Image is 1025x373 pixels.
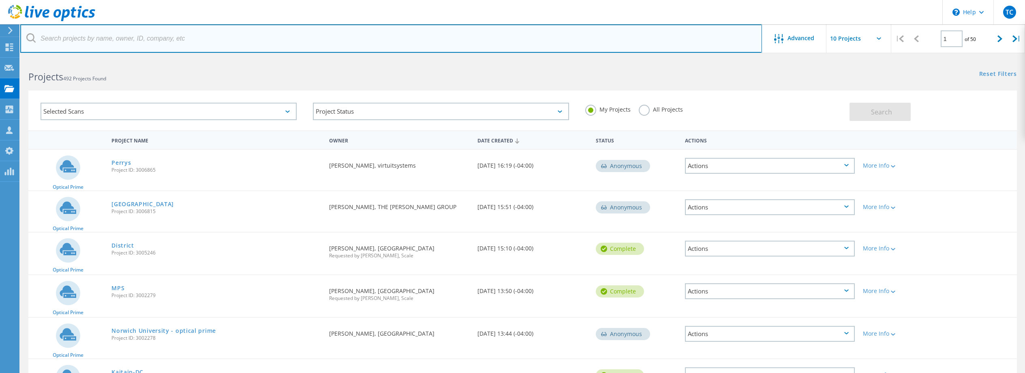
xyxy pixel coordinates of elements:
[53,267,83,272] span: Optical Prime
[596,201,650,213] div: Anonymous
[596,285,644,298] div: Complete
[863,331,934,336] div: More Info
[111,243,134,248] a: District
[1006,9,1013,15] span: TC
[596,243,644,255] div: Complete
[111,201,174,207] a: [GEOGRAPHIC_DATA]
[111,285,124,291] a: MPS
[8,17,95,23] a: Live Optics Dashboard
[850,103,911,121] button: Search
[473,191,592,218] div: [DATE] 15:51 (-04:00)
[681,132,859,147] div: Actions
[111,336,321,341] span: Project ID: 3002278
[473,132,592,148] div: Date Created
[329,253,469,258] span: Requested by [PERSON_NAME], Scale
[325,275,473,309] div: [PERSON_NAME], [GEOGRAPHIC_DATA]
[107,132,325,147] div: Project Name
[325,132,473,147] div: Owner
[20,24,762,53] input: Search projects by name, owner, ID, company, etc
[1008,24,1025,53] div: |
[325,233,473,266] div: [PERSON_NAME], [GEOGRAPHIC_DATA]
[325,150,473,177] div: [PERSON_NAME], virtuitsystems
[63,75,106,82] span: 492 Projects Found
[639,105,683,112] label: All Projects
[685,199,855,215] div: Actions
[585,105,631,112] label: My Projects
[965,36,976,43] span: of 50
[685,158,855,174] div: Actions
[685,283,855,299] div: Actions
[952,9,960,16] svg: \n
[863,204,934,210] div: More Info
[325,318,473,345] div: [PERSON_NAME], [GEOGRAPHIC_DATA]
[685,241,855,257] div: Actions
[891,24,908,53] div: |
[53,353,83,358] span: Optical Prime
[863,163,934,168] div: More Info
[53,185,83,190] span: Optical Prime
[111,209,321,214] span: Project ID: 3006815
[329,296,469,301] span: Requested by [PERSON_NAME], Scale
[41,103,297,120] div: Selected Scans
[325,191,473,218] div: [PERSON_NAME], THE [PERSON_NAME] GROUP
[979,71,1017,78] a: Reset Filters
[53,310,83,315] span: Optical Prime
[111,328,216,334] a: Norwich University - optical prime
[53,226,83,231] span: Optical Prime
[111,168,321,172] span: Project ID: 3006865
[473,318,592,345] div: [DATE] 13:44 (-04:00)
[592,132,681,147] div: Status
[787,35,814,41] span: Advanced
[863,246,934,251] div: More Info
[863,288,934,294] div: More Info
[473,150,592,177] div: [DATE] 16:19 (-04:00)
[596,328,650,340] div: Anonymous
[111,293,321,298] span: Project ID: 3002279
[111,250,321,255] span: Project ID: 3005246
[596,160,650,172] div: Anonymous
[313,103,569,120] div: Project Status
[871,108,892,116] span: Search
[28,70,63,83] b: Projects
[685,326,855,342] div: Actions
[473,275,592,302] div: [DATE] 13:50 (-04:00)
[473,233,592,259] div: [DATE] 15:10 (-04:00)
[111,160,131,166] a: Perrys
